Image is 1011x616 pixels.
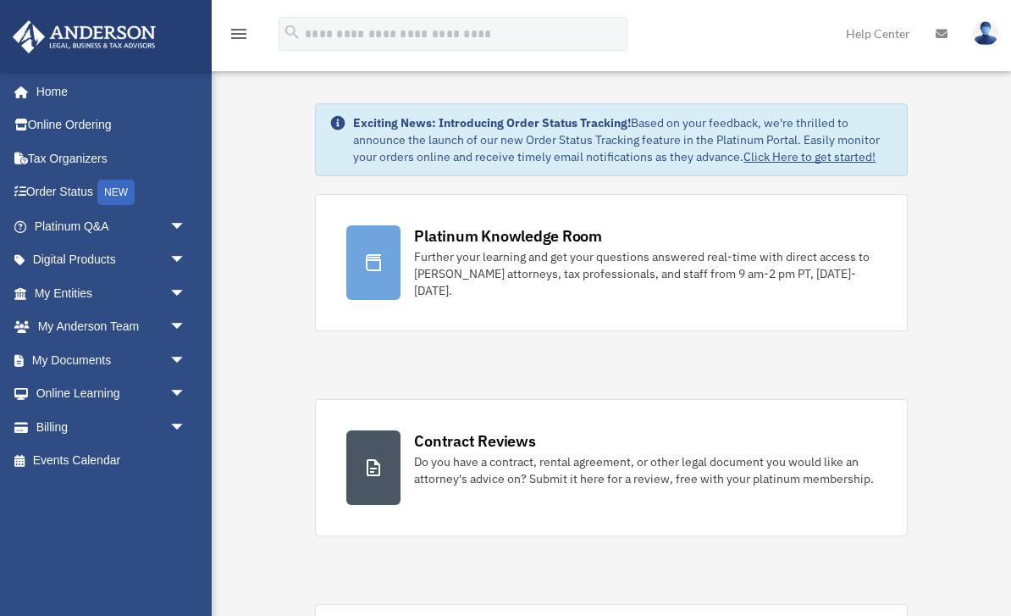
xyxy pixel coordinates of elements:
[12,175,212,210] a: Order StatusNEW
[229,30,249,44] a: menu
[353,114,892,165] div: Based on your feedback, we're thrilled to announce the launch of our new Order Status Tracking fe...
[12,243,212,277] a: Digital Productsarrow_drop_down
[743,149,876,164] a: Click Here to get started!
[229,24,249,44] i: menu
[169,243,203,278] span: arrow_drop_down
[12,310,212,344] a: My Anderson Teamarrow_drop_down
[169,343,203,378] span: arrow_drop_down
[414,225,602,247] div: Platinum Knowledge Room
[12,142,212,175] a: Tax Organizers
[353,115,631,130] strong: Exciting News: Introducing Order Status Tracking!
[169,410,203,445] span: arrow_drop_down
[315,399,907,536] a: Contract Reviews Do you have a contract, rental agreement, or other legal document you would like...
[12,276,212,310] a: My Entitiesarrow_drop_down
[12,444,212,478] a: Events Calendar
[12,209,212,243] a: Platinum Q&Aarrow_drop_down
[12,108,212,142] a: Online Ordering
[12,343,212,377] a: My Documentsarrow_drop_down
[97,180,135,205] div: NEW
[414,430,535,452] div: Contract Reviews
[169,377,203,412] span: arrow_drop_down
[12,75,203,108] a: Home
[315,194,907,331] a: Platinum Knowledge Room Further your learning and get your questions answered real-time with dire...
[414,453,876,487] div: Do you have a contract, rental agreement, or other legal document you would like an attorney's ad...
[283,23,301,42] i: search
[12,377,212,411] a: Online Learningarrow_drop_down
[8,20,161,53] img: Anderson Advisors Platinum Portal
[414,248,876,299] div: Further your learning and get your questions answered real-time with direct access to [PERSON_NAM...
[169,209,203,244] span: arrow_drop_down
[12,410,212,444] a: Billingarrow_drop_down
[169,310,203,345] span: arrow_drop_down
[973,21,998,46] img: User Pic
[169,276,203,311] span: arrow_drop_down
